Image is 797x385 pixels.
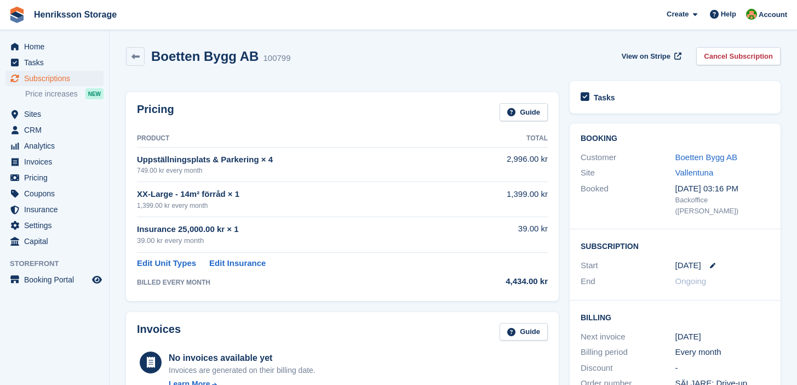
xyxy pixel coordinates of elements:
[594,93,615,103] h2: Tasks
[5,186,104,201] a: menu
[25,89,78,99] span: Price increases
[24,138,90,154] span: Analytics
[137,323,181,341] h2: Invoices
[675,331,770,343] div: [DATE]
[675,259,701,272] time: 2025-08-12 23:00:00 UTC
[5,138,104,154] a: menu
[85,88,104,99] div: NEW
[500,323,548,341] a: Guide
[25,88,104,100] a: Price increases NEW
[5,154,104,169] a: menu
[209,257,266,270] a: Edit Insurance
[721,9,736,20] span: Help
[5,106,104,122] a: menu
[581,134,770,143] h2: Booking
[5,39,104,54] a: menu
[5,71,104,86] a: menu
[137,201,451,211] div: 1,399.00 kr every month
[675,195,770,216] div: Backoffice ([PERSON_NAME])
[451,147,548,182] td: 2,996.00 kr
[137,223,451,236] div: Insurance 25,000.00 kr × 1
[581,346,675,359] div: Billing period
[675,346,770,359] div: Every month
[5,272,104,287] a: menu
[696,47,781,65] a: Cancel Subscription
[622,51,670,62] span: View on Stripe
[451,182,548,217] td: 1,399.00 kr
[581,240,770,251] h2: Subscription
[500,103,548,121] a: Guide
[24,234,90,249] span: Capital
[151,49,259,64] h2: Boetten Bygg AB
[137,257,196,270] a: Edit Unit Types
[137,235,451,246] div: 39.00 kr every month
[24,122,90,138] span: CRM
[24,154,90,169] span: Invoices
[5,218,104,233] a: menu
[24,186,90,201] span: Coupons
[24,170,90,185] span: Pricing
[675,168,714,177] a: Vallentuna
[137,130,451,148] th: Product
[581,183,675,217] div: Booked
[5,202,104,217] a: menu
[137,166,451,175] div: 749.00 kr every month
[5,170,104,185] a: menu
[24,106,90,122] span: Sites
[5,55,104,70] a: menu
[746,9,757,20] img: Mikael Holmström
[581,331,675,343] div: Next invoice
[617,47,684,65] a: View on Stripe
[90,273,104,286] a: Preview store
[9,7,25,23] img: stora-icon-8386f47178a22dfd0bd8f6a31ec36ba5ce8667c1dd55bd0f319d3a0aa187defe.svg
[581,167,675,179] div: Site
[137,188,451,201] div: XX-Large - 14m² förråd × 1
[451,275,548,288] div: 4,434.00 kr
[667,9,689,20] span: Create
[24,55,90,70] span: Tasks
[675,362,770,375] div: -
[137,278,451,287] div: BILLED EVERY MONTH
[5,234,104,249] a: menu
[24,272,90,287] span: Booking Portal
[675,276,707,286] span: Ongoing
[581,151,675,164] div: Customer
[581,362,675,375] div: Discount
[581,259,675,272] div: Start
[581,275,675,288] div: End
[137,154,451,166] div: Uppställningsplats & Parkering × 4
[24,39,90,54] span: Home
[169,352,316,365] div: No invoices available yet
[30,5,121,24] a: Henriksson Storage
[675,183,770,195] div: [DATE] 03:16 PM
[24,202,90,217] span: Insurance
[451,217,548,252] td: 39.00 kr
[263,52,290,65] div: 100799
[581,312,770,322] h2: Billing
[24,71,90,86] span: Subscriptions
[451,130,548,148] th: Total
[10,258,109,269] span: Storefront
[5,122,104,138] a: menu
[675,152,737,162] a: Boetten Bygg AB
[759,9,787,20] span: Account
[137,103,174,121] h2: Pricing
[169,365,316,376] div: Invoices are generated on their billing date.
[24,218,90,233] span: Settings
